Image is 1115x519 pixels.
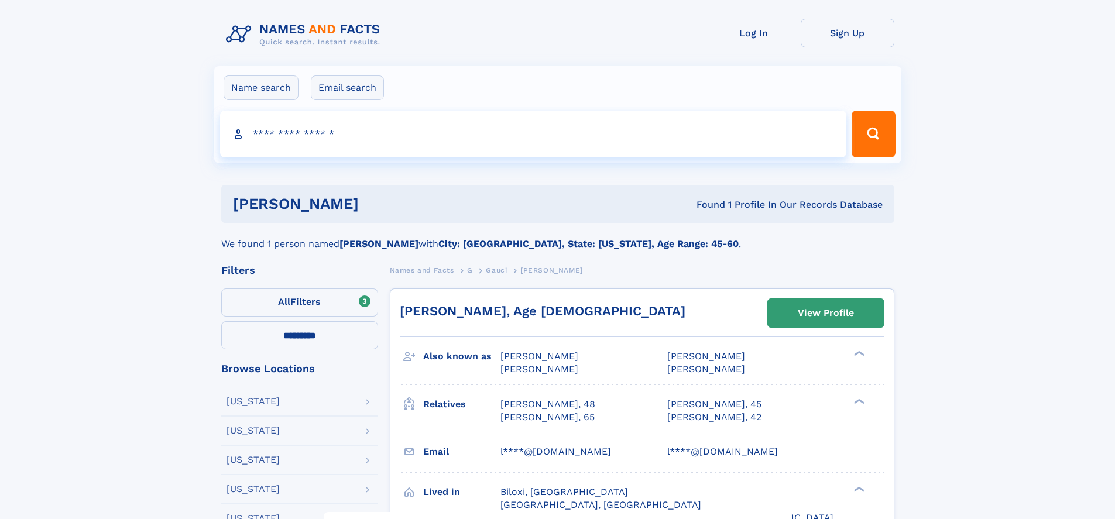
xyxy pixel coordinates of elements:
[227,426,280,435] div: [US_STATE]
[221,223,894,251] div: We found 1 person named with .
[221,19,390,50] img: Logo Names and Facts
[438,238,739,249] b: City: [GEOGRAPHIC_DATA], State: [US_STATE], Age Range: 45-60
[707,19,801,47] a: Log In
[423,346,500,366] h3: Also known as
[520,266,583,274] span: [PERSON_NAME]
[233,197,528,211] h1: [PERSON_NAME]
[852,111,895,157] button: Search Button
[667,363,745,374] span: [PERSON_NAME]
[339,238,418,249] b: [PERSON_NAME]
[227,397,280,406] div: [US_STATE]
[278,296,290,307] span: All
[467,266,473,274] span: G
[221,265,378,276] div: Filters
[423,482,500,502] h3: Lived in
[768,299,884,327] a: View Profile
[400,304,685,318] a: [PERSON_NAME], Age [DEMOGRAPHIC_DATA]
[851,397,865,405] div: ❯
[527,198,883,211] div: Found 1 Profile In Our Records Database
[500,486,628,497] span: Biloxi, [GEOGRAPHIC_DATA]
[423,394,500,414] h3: Relatives
[798,300,854,326] div: View Profile
[486,266,507,274] span: Gauci
[500,499,701,510] span: [GEOGRAPHIC_DATA], [GEOGRAPHIC_DATA]
[311,75,384,100] label: Email search
[224,75,299,100] label: Name search
[500,350,578,362] span: [PERSON_NAME]
[221,288,378,317] label: Filters
[220,111,847,157] input: search input
[486,263,507,277] a: Gauci
[667,350,745,362] span: [PERSON_NAME]
[667,398,761,411] a: [PERSON_NAME], 45
[227,455,280,465] div: [US_STATE]
[851,350,865,358] div: ❯
[667,411,761,424] a: [PERSON_NAME], 42
[390,263,454,277] a: Names and Facts
[467,263,473,277] a: G
[851,485,865,493] div: ❯
[801,19,894,47] a: Sign Up
[500,398,595,411] a: [PERSON_NAME], 48
[221,363,378,374] div: Browse Locations
[423,442,500,462] h3: Email
[227,484,280,494] div: [US_STATE]
[500,411,595,424] a: [PERSON_NAME], 65
[500,363,578,374] span: [PERSON_NAME]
